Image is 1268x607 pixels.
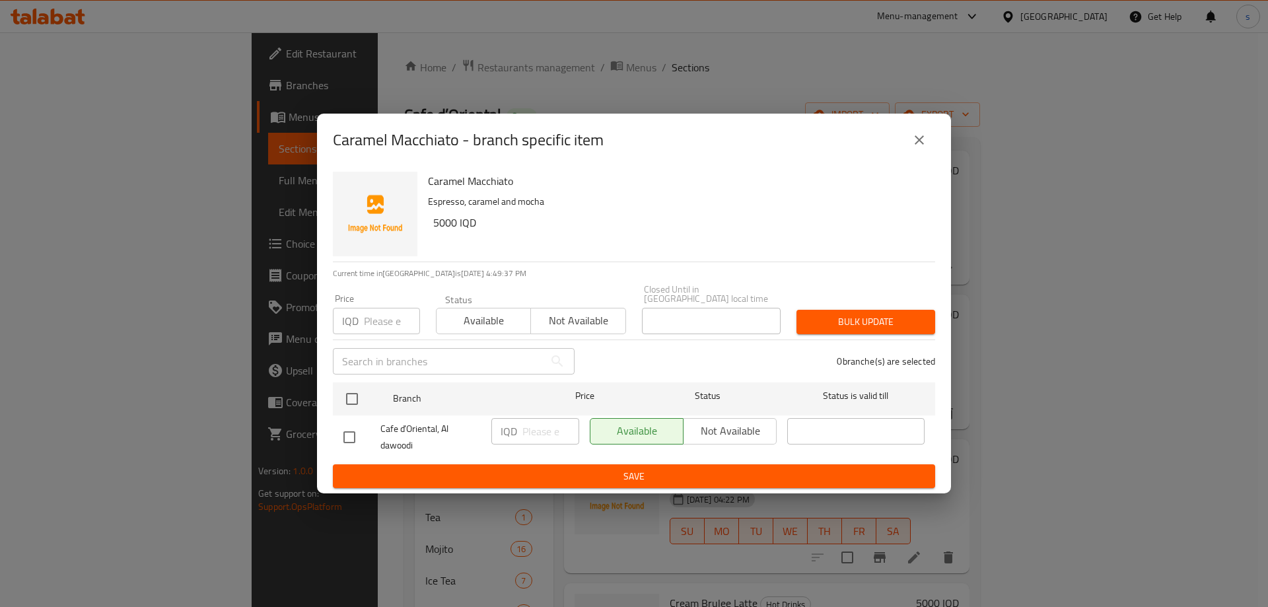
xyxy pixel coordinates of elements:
button: Available [436,308,531,334]
p: IQD [342,313,359,329]
input: Search in branches [333,348,544,375]
span: Status is valid till [787,388,925,404]
p: Current time in [GEOGRAPHIC_DATA] is [DATE] 4:49:37 PM [333,268,935,279]
p: 0 branche(s) are selected [837,355,935,368]
span: Price [541,388,629,404]
button: Not available [530,308,625,334]
span: Cafe d’Oriental, Al dawoodi [380,421,481,454]
button: Save [333,464,935,489]
span: Not available [536,311,620,330]
span: Status [639,388,777,404]
input: Please enter price [522,418,579,445]
p: IQD [501,423,517,439]
span: Save [343,468,925,485]
span: Bulk update [807,314,925,330]
button: close [903,124,935,156]
p: Espresso, caramel and mocha [428,194,925,210]
h2: Caramel Macchiato - branch specific item [333,129,604,151]
button: Bulk update [796,310,935,334]
h6: 5000 IQD [433,213,925,232]
span: Branch [393,390,530,407]
img: Caramel Macchiato [333,172,417,256]
span: Available [442,311,526,330]
input: Please enter price [364,308,420,334]
h6: Caramel Macchiato [428,172,925,190]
